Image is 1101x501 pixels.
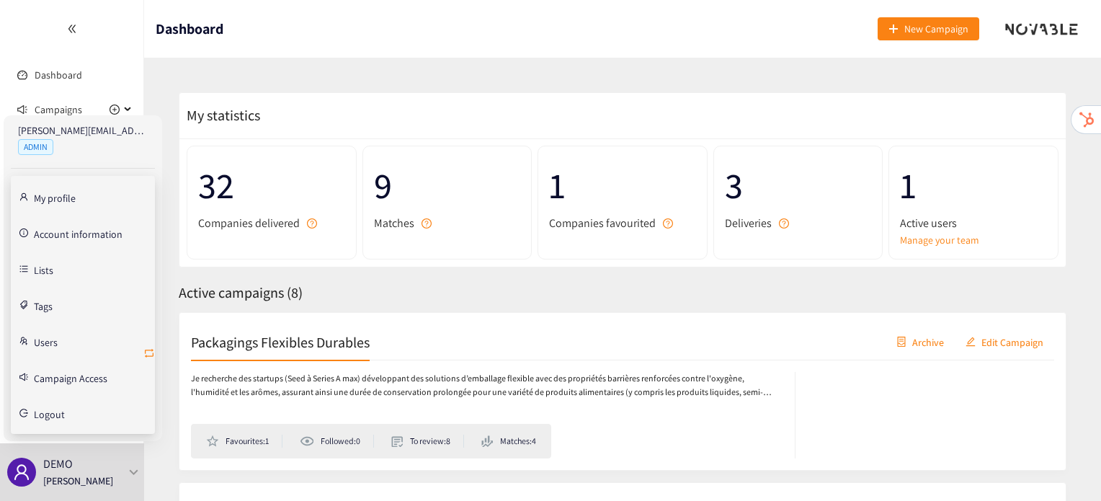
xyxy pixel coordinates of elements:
p: [PERSON_NAME][EMAIL_ADDRESS][DOMAIN_NAME] [18,123,148,138]
span: question-circle [307,218,317,229]
span: 32 [198,157,345,214]
span: sound [17,105,27,115]
span: user [13,464,30,481]
p: DEMO [43,455,73,473]
span: retweet [143,347,155,361]
span: Archive [912,334,944,350]
span: Companies favourited [549,214,656,232]
h2: Packagings Flexibles Durables [191,332,370,352]
a: Manage your team [900,232,1047,248]
li: Favourites: 1 [206,435,282,448]
button: retweet [143,342,155,365]
li: Followed: 0 [300,435,373,448]
li: Matches: 4 [481,435,536,448]
span: Edit Campaign [981,334,1043,350]
span: Companies delivered [198,214,300,232]
a: Campaign Access [34,371,107,383]
span: Campaigns [35,95,82,124]
span: question-circle [663,218,673,229]
a: My profile [34,190,76,203]
span: edit [966,337,976,348]
span: question-circle [422,218,432,229]
li: To review: 8 [391,435,464,448]
a: Dashboard [35,68,82,81]
span: Matches [374,214,414,232]
span: container [896,337,906,348]
a: Users [34,334,58,347]
p: Je recherche des startups (Seed à Series A max) développant des solutions d’emballage flexible av... [191,372,780,399]
iframe: Chat Widget [1029,432,1101,501]
button: containerArchive [886,330,955,353]
span: New Campaign [904,21,968,37]
span: ADMIN [18,139,53,155]
a: Lists [34,262,53,275]
button: editEdit Campaign [955,330,1054,353]
p: [PERSON_NAME] [43,473,113,489]
span: 1 [900,157,1047,214]
span: logout [19,409,28,417]
span: 1 [549,157,696,214]
a: Account information [34,226,122,239]
span: plus [888,24,899,35]
a: Tags [34,298,53,311]
span: double-left [67,24,77,34]
span: question-circle [779,218,789,229]
span: 9 [374,157,521,214]
span: 3 [725,157,872,214]
button: plusNew Campaign [878,17,979,40]
span: Active campaigns ( 8 ) [179,283,303,302]
span: My statistics [179,106,260,125]
span: Deliveries [725,214,772,232]
span: Active users [900,214,957,232]
span: Logout [34,409,65,420]
a: Packagings Flexibles DurablescontainerArchiveeditEdit CampaignJe recherche des startups (Seed à S... [179,312,1066,471]
span: plus-circle [110,105,120,115]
